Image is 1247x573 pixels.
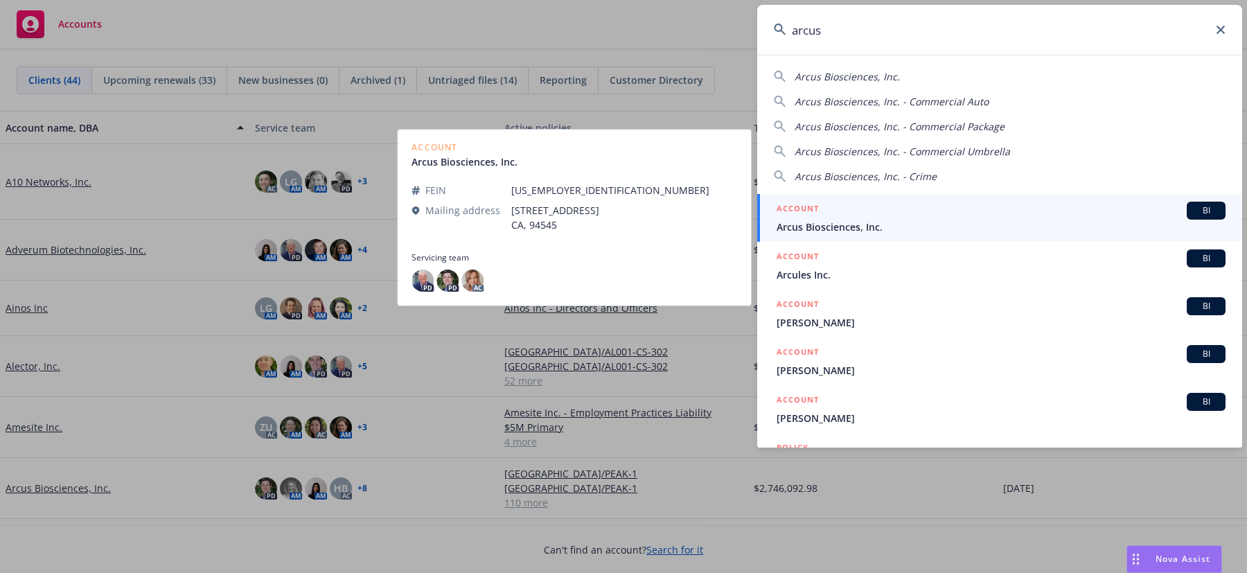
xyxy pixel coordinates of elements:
[777,441,808,455] h5: POLICY
[777,202,819,218] h5: ACCOUNT
[1127,546,1144,572] div: Drag to move
[1192,396,1220,408] span: BI
[795,170,937,183] span: Arcus Biosciences, Inc. - Crime
[795,95,989,108] span: Arcus Biosciences, Inc. - Commercial Auto
[795,70,900,83] span: Arcus Biosciences, Inc.
[1192,348,1220,360] span: BI
[1126,545,1222,573] button: Nova Assist
[777,297,819,314] h5: ACCOUNT
[757,194,1242,242] a: ACCOUNTBIArcus Biosciences, Inc.
[1192,252,1220,265] span: BI
[777,249,819,266] h5: ACCOUNT
[757,337,1242,385] a: ACCOUNTBI[PERSON_NAME]
[757,385,1242,433] a: ACCOUNTBI[PERSON_NAME]
[757,242,1242,290] a: ACCOUNTBIArcules Inc.
[1156,553,1210,565] span: Nova Assist
[1192,300,1220,312] span: BI
[777,411,1226,425] span: [PERSON_NAME]
[757,5,1242,55] input: Search...
[777,267,1226,282] span: Arcules Inc.
[757,290,1242,337] a: ACCOUNTBI[PERSON_NAME]
[777,363,1226,378] span: [PERSON_NAME]
[777,345,819,362] h5: ACCOUNT
[757,433,1242,493] a: POLICY
[1192,204,1220,217] span: BI
[795,120,1005,133] span: Arcus Biosciences, Inc. - Commercial Package
[777,315,1226,330] span: [PERSON_NAME]
[777,393,819,409] h5: ACCOUNT
[777,220,1226,234] span: Arcus Biosciences, Inc.
[795,145,1010,158] span: Arcus Biosciences, Inc. - Commercial Umbrella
